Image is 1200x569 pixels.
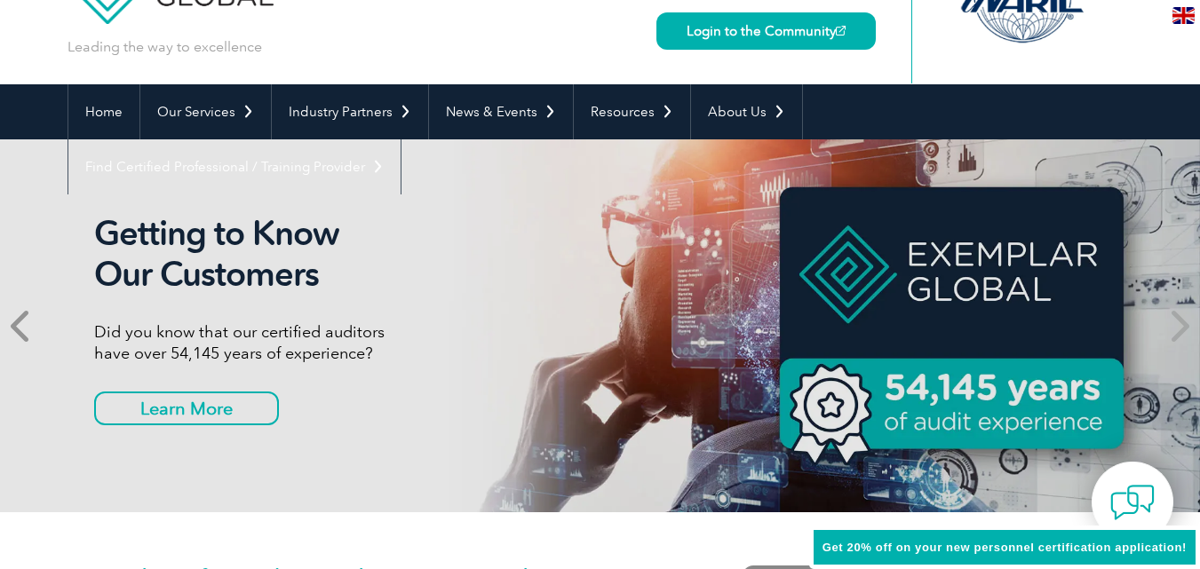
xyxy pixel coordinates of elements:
a: News & Events [429,84,573,139]
a: Find Certified Professional / Training Provider [68,139,401,194]
img: en [1172,7,1195,24]
a: About Us [691,84,802,139]
img: contact-chat.png [1110,480,1155,525]
a: Our Services [140,84,271,139]
a: Resources [574,84,690,139]
a: Home [68,84,139,139]
a: Login to the Community [656,12,876,50]
a: Industry Partners [272,84,428,139]
p: Leading the way to excellence [68,37,262,57]
a: Learn More [94,391,279,425]
p: Did you know that our certified auditors have over 54,145 years of experience? [94,321,760,364]
img: open_square.png [836,26,846,36]
span: Get 20% off on your new personnel certification application! [823,541,1187,554]
h2: Getting to Know Our Customers [94,213,760,295]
